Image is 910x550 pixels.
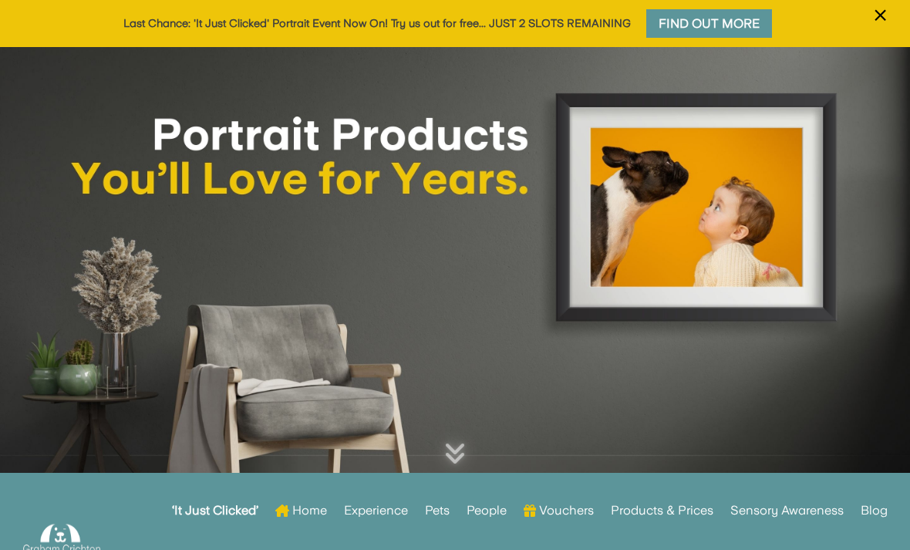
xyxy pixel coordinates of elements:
[123,17,631,29] a: Last Chance: 'It Just Clicked' Portrait Event Now On! Try us out for free... JUST 2 SLOTS REMAINING
[611,481,713,541] a: Products & Prices
[467,481,507,541] a: People
[730,481,844,541] a: Sensory Awareness
[861,481,888,541] a: Blog
[172,481,258,541] a: ‘It Just Clicked’
[524,481,594,541] a: Vouchers
[873,1,888,30] span: ×
[172,505,258,516] strong: ‘It Just Clicked’
[425,481,450,541] a: Pets
[344,481,408,541] a: Experience
[866,2,895,48] button: ×
[642,5,776,42] a: Find Out More
[275,481,327,541] a: Home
